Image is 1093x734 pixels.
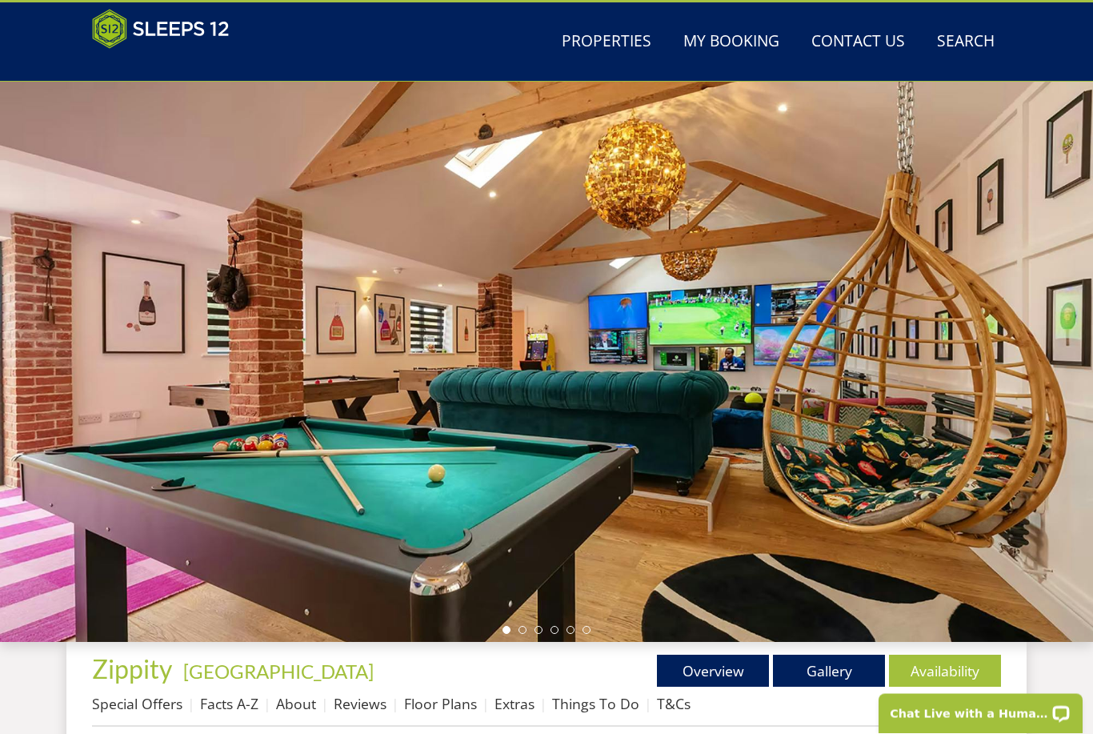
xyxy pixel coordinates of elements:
a: [GEOGRAPHIC_DATA] [183,660,374,684]
iframe: Customer reviews powered by Trustpilot [84,59,252,73]
a: Overview [657,656,769,688]
a: My Booking [677,25,786,61]
a: Contact Us [805,25,911,61]
a: Reviews [334,695,386,714]
a: About [276,695,316,714]
a: Floor Plans [404,695,477,714]
a: Properties [555,25,658,61]
a: Gallery [773,656,885,688]
iframe: LiveChat chat widget [868,684,1093,734]
a: Special Offers [92,695,182,714]
a: Extras [494,695,534,714]
a: Zippity [92,654,177,685]
a: Availability [889,656,1001,688]
a: Facts A-Z [200,695,258,714]
a: T&Cs [657,695,691,714]
span: - [177,660,374,684]
a: Search [931,25,1001,61]
img: Sleeps 12 [92,10,230,50]
span: Zippity [92,654,172,685]
a: Things To Do [552,695,639,714]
